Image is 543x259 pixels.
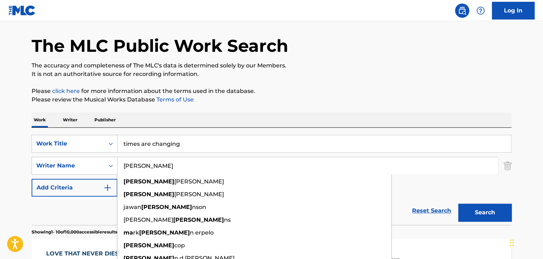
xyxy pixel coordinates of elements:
div: LOVE THAT NEVER DIES [46,249,122,258]
strong: [PERSON_NAME] [124,191,174,198]
img: MLC Logo [9,5,36,16]
a: click here [52,88,80,94]
p: It is not an authoritative source for recording information. [32,70,511,78]
div: Writer Name [36,161,100,170]
a: Terms of Use [155,96,194,103]
p: Showing 1 - 10 of 10,000 accessible results (Total 944,575 ) [32,229,149,235]
span: nson [192,204,206,210]
h1: The MLC Public Work Search [32,35,288,56]
span: cop [174,242,185,249]
div: Work Title [36,139,100,148]
strong: ma [124,229,133,236]
span: n erpelo [190,229,214,236]
strong: [PERSON_NAME] [141,204,192,210]
span: [PERSON_NAME] [124,216,173,223]
strong: [PERSON_NAME] [173,216,224,223]
p: Please for more information about the terms used in the database. [32,87,511,95]
span: [PERSON_NAME] [174,178,224,185]
button: Add Criteria [32,179,117,197]
strong: [PERSON_NAME] [124,178,174,185]
strong: [PERSON_NAME] [124,242,174,249]
p: Writer [61,112,79,127]
img: 9d2ae6d4665cec9f34b9.svg [103,183,112,192]
a: Log In [492,2,534,20]
p: Work [32,112,48,127]
span: jawan [124,204,141,210]
p: Please review the Musical Works Database [32,95,511,104]
div: Help [473,4,488,18]
button: Search [458,204,511,221]
p: Publisher [92,112,118,127]
span: ns [224,216,231,223]
div: Drag [510,232,514,253]
span: rk [133,229,139,236]
img: help [476,6,485,15]
iframe: Chat Widget [508,225,543,259]
p: The accuracy and completeness of The MLC's data is determined solely by our Members. [32,61,511,70]
a: Public Search [455,4,469,18]
strong: [PERSON_NAME] [139,229,190,236]
form: Search Form [32,135,511,225]
img: search [458,6,466,15]
a: Reset Search [408,203,455,219]
span: [PERSON_NAME] [174,191,224,198]
img: Delete Criterion [504,157,511,175]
